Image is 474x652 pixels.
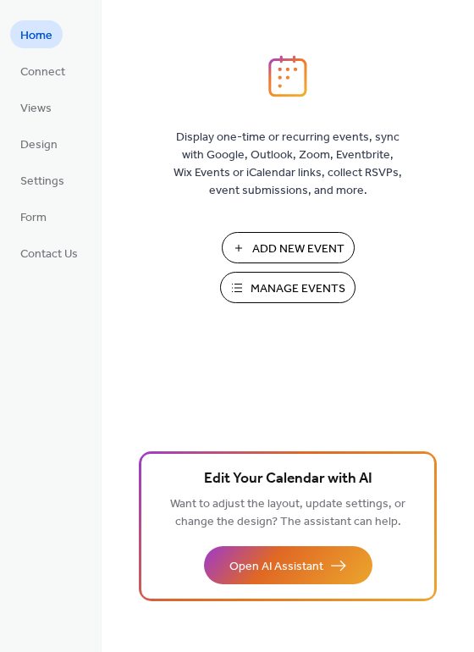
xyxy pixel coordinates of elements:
span: Home [20,27,52,45]
span: Design [20,136,58,154]
a: Home [10,20,63,48]
a: Connect [10,57,75,85]
span: Settings [20,173,64,191]
a: Design [10,130,68,157]
span: Connect [20,64,65,81]
span: Form [20,209,47,227]
span: Display one-time or recurring events, sync with Google, Outlook, Zoom, Eventbrite, Wix Events or ... [174,129,402,200]
span: Views [20,100,52,118]
button: Manage Events [220,272,355,303]
span: Manage Events [251,280,345,298]
span: Want to adjust the layout, update settings, or change the design? The assistant can help. [170,493,405,533]
img: logo_icon.svg [268,55,307,97]
span: Contact Us [20,246,78,263]
button: Open AI Assistant [204,546,372,584]
span: Open AI Assistant [229,558,323,576]
button: Add New Event [222,232,355,263]
a: Form [10,202,57,230]
span: Edit Your Calendar with AI [204,467,372,491]
a: Settings [10,166,74,194]
span: Add New Event [252,240,344,258]
a: Contact Us [10,239,88,267]
a: Views [10,93,62,121]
